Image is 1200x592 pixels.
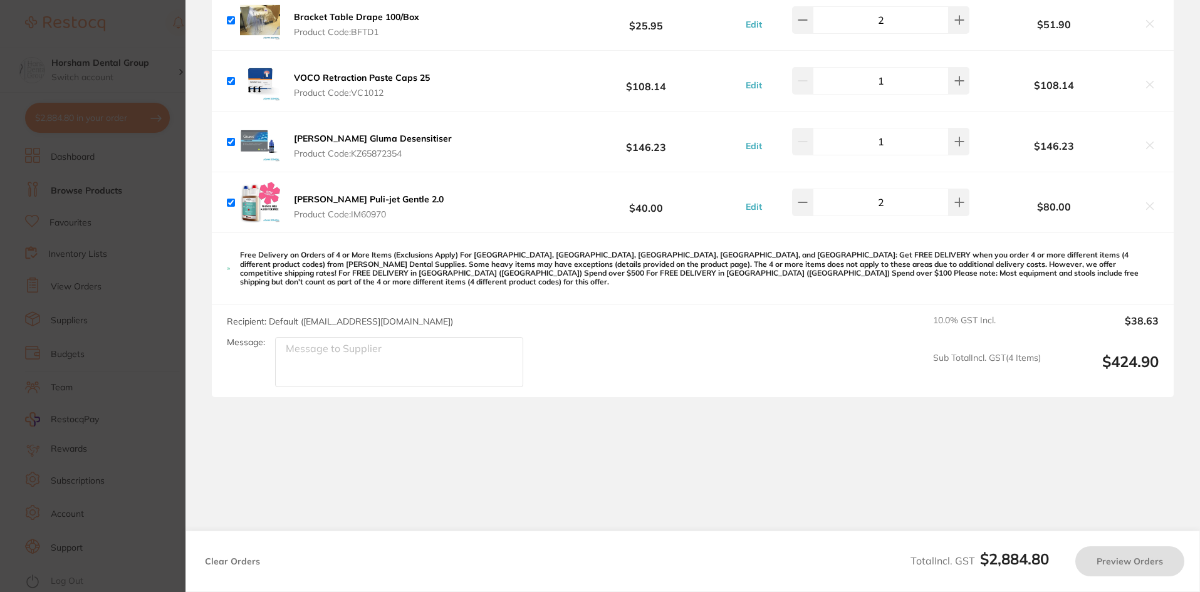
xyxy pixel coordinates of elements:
[294,209,444,219] span: Product Code: IM60970
[973,19,1136,30] b: $51.90
[933,315,1041,343] span: 10.0 % GST Incl.
[933,353,1041,387] span: Sub Total Incl. GST ( 4 Items)
[973,201,1136,212] b: $80.00
[973,80,1136,91] b: $108.14
[910,554,1049,567] span: Total Incl. GST
[294,72,430,83] b: VOCO Retraction Paste Caps 25
[1051,315,1159,343] output: $38.63
[294,194,444,205] b: [PERSON_NAME] Puli-jet Gentle 2.0
[240,251,1159,287] p: Free Delivery on Orders of 4 or More Items (Exclusions Apply) For [GEOGRAPHIC_DATA], [GEOGRAPHIC_...
[742,19,766,30] button: Edit
[227,337,265,348] label: Message:
[294,11,419,23] b: Bracket Table Drape 100/Box
[742,201,766,212] button: Edit
[227,316,453,327] span: Recipient: Default ( [EMAIL_ADDRESS][DOMAIN_NAME] )
[294,148,452,158] span: Product Code: KZ65872354
[553,130,739,153] b: $146.23
[201,546,264,576] button: Clear Orders
[742,80,766,91] button: Edit
[294,133,452,144] b: [PERSON_NAME] Gluma Desensitiser
[1051,353,1159,387] output: $424.90
[294,27,419,37] span: Product Code: BFTD1
[290,133,456,159] button: [PERSON_NAME] Gluma Desensitiser Product Code:KZ65872354
[553,9,739,32] b: $25.95
[742,140,766,152] button: Edit
[240,61,280,101] img: NHA3d3hmdQ
[973,140,1136,152] b: $146.23
[1075,546,1184,576] button: Preview Orders
[290,194,447,220] button: [PERSON_NAME] Puli-jet Gentle 2.0 Product Code:IM60970
[553,70,739,93] b: $108.14
[290,72,434,98] button: VOCO Retraction Paste Caps 25 Product Code:VC1012
[240,122,280,162] img: ejlmOTJhaQ
[980,549,1049,568] b: $2,884.80
[553,191,739,214] b: $40.00
[294,88,430,98] span: Product Code: VC1012
[290,11,423,38] button: Bracket Table Drape 100/Box Product Code:BFTD1
[240,182,280,222] img: ZzI5cTN6cA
